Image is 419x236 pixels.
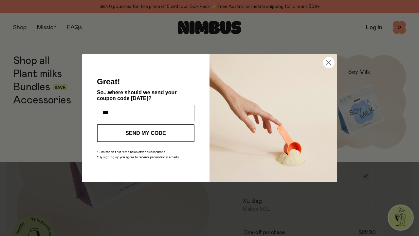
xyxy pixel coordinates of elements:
[323,57,335,68] button: Close dialog
[97,156,179,159] span: *By signing up you agree to receive promotional emails
[97,150,165,154] span: *Limited to first-time newsletter subscribers
[97,105,194,121] input: Enter your email address
[97,77,120,86] span: Great!
[97,90,177,101] span: So...where should we send your coupon code [DATE]?
[209,54,337,182] img: c0d45117-8e62-4a02-9742-374a5db49d45.jpeg
[97,124,194,142] button: SEND MY CODE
